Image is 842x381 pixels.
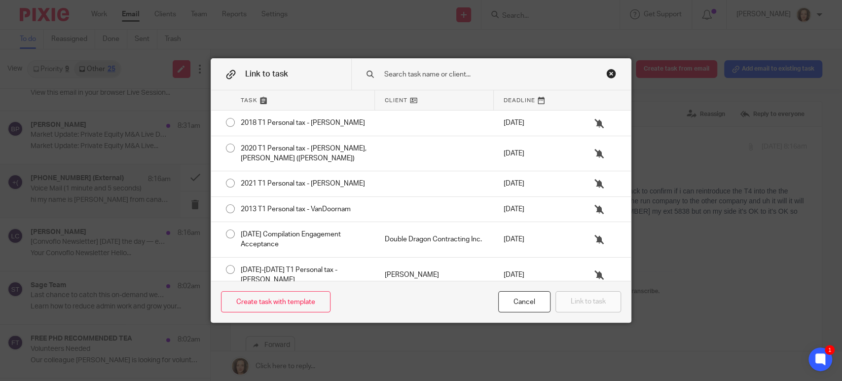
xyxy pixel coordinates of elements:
button: Link to task [555,291,621,312]
div: 2018 T1 Personal tax - [PERSON_NAME] [231,111,375,135]
div: Mark as done [375,171,494,196]
div: Mark as done [375,197,494,222]
input: Search task name or client... [383,69,591,80]
span: Client [385,96,407,105]
a: Create task with template [221,291,330,312]
div: 2020 T1 Personal tax - [PERSON_NAME], [PERSON_NAME] ([PERSON_NAME]) [231,136,375,171]
div: 2021 T1 Personal tax - [PERSON_NAME] [231,171,375,196]
div: Close this dialog window [498,291,550,312]
div: Mark as done [375,111,494,135]
a: [PHONE_NUMBER] [80,51,134,58]
div: [DATE] [494,197,562,222]
div: Mark as done [375,136,494,171]
div: [DATE] [494,222,562,257]
div: Mark as done [375,222,494,257]
div: [DATE] [494,136,562,171]
div: [DATE] [494,258,562,293]
div: 2013 T1 Personal tax - VanDoornam [231,197,375,222]
div: [DATE] [494,111,562,135]
div: Mark as done [375,258,494,293]
div: [DATE] [494,171,562,196]
div: Close this dialog window [606,69,616,78]
span: Deadline [504,96,535,105]
div: [DATE] Compilation Engagement Acceptance [231,222,375,257]
span: Link to task [245,70,288,78]
div: [DATE]-[DATE] T1 Personal tax - [PERSON_NAME] [231,258,375,293]
div: 1 [825,345,835,355]
span: Task [241,96,257,105]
